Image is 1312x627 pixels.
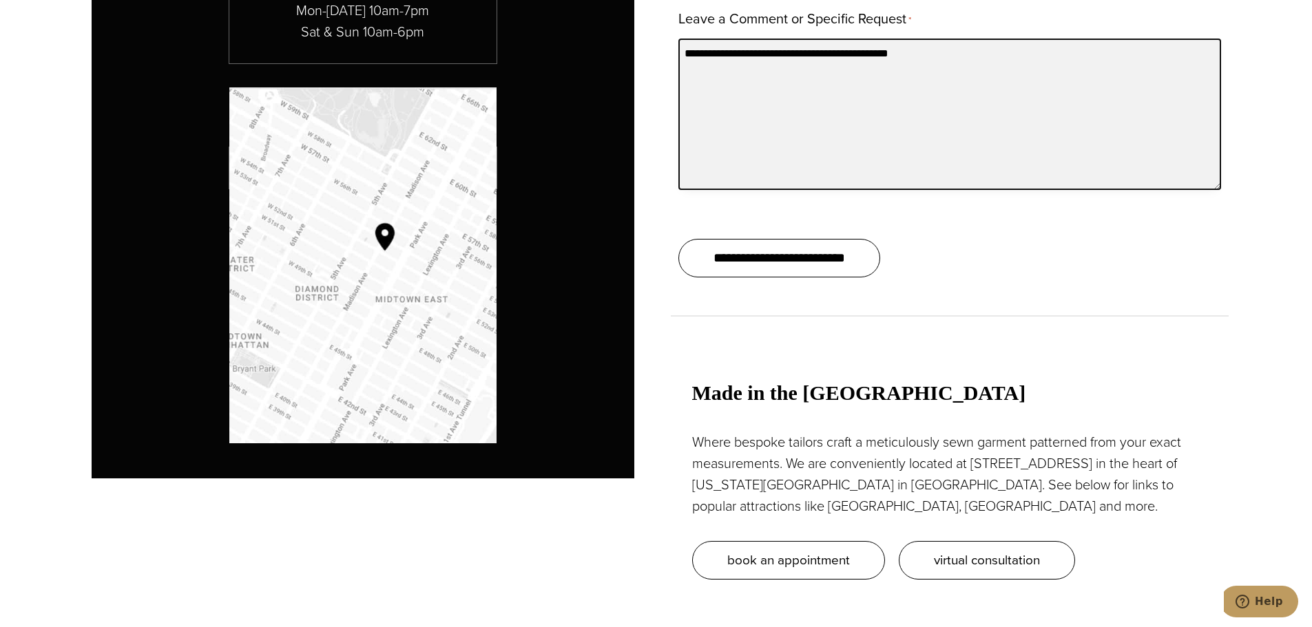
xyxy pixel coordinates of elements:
[692,432,1207,517] p: Where bespoke tailors craft a meticulously sewn garment patterned from your exact measurements. W...
[899,541,1075,580] a: virtual consultation
[934,550,1040,570] span: virtual consultation
[1224,586,1298,620] iframe: Opens a widget where you can chat to one of our agents
[229,87,497,443] a: Map to Alan David Custom
[678,6,911,33] label: Leave a Comment or Specific Request
[229,87,497,443] img: Google map with pin showing Alan David location at Madison Avenue & 53rd Street NY
[692,381,1026,404] strong: Made in the [GEOGRAPHIC_DATA]
[692,541,885,580] a: book an appointment
[727,550,850,570] span: book an appointment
